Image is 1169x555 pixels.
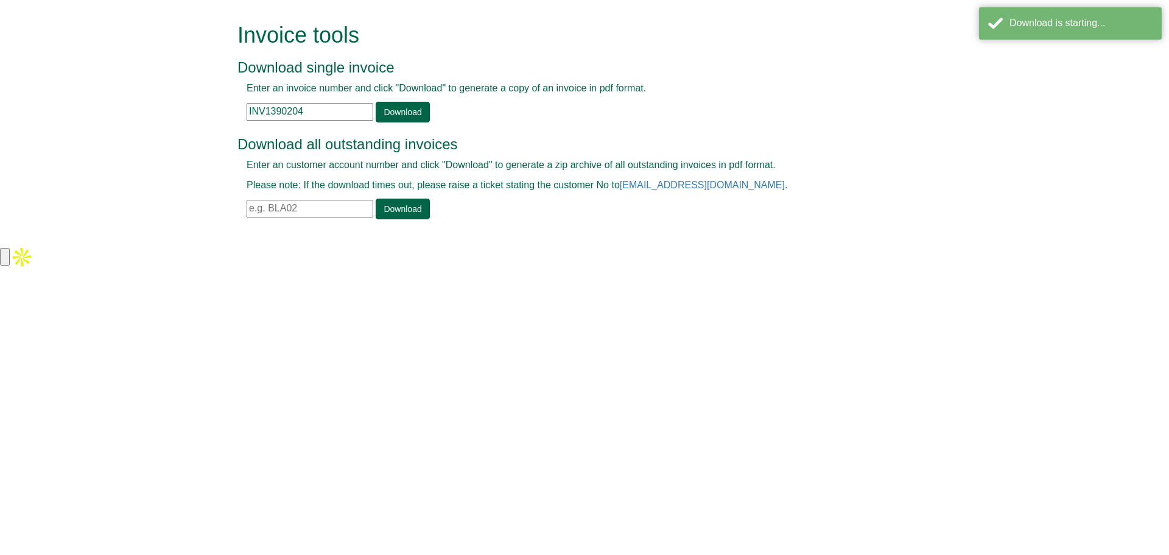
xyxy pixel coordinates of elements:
p: Enter an invoice number and click "Download" to generate a copy of an invoice in pdf format. [247,82,895,96]
h1: Invoice tools [237,23,904,48]
p: Please note: If the download times out, please raise a ticket stating the customer No to . [247,179,895,193]
p: Enter an customer account number and click "Download" to generate a zip archive of all outstandin... [247,158,895,172]
h3: Download all outstanding invoices [237,136,904,152]
a: [EMAIL_ADDRESS][DOMAIN_NAME] [620,180,785,190]
input: e.g. BLA02 [247,200,373,217]
a: Download [376,199,429,219]
input: e.g. INV1234 [247,103,373,121]
div: Download is starting... [1009,16,1153,30]
img: Apollo [10,245,34,269]
a: Download [376,102,429,122]
h3: Download single invoice [237,60,904,76]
